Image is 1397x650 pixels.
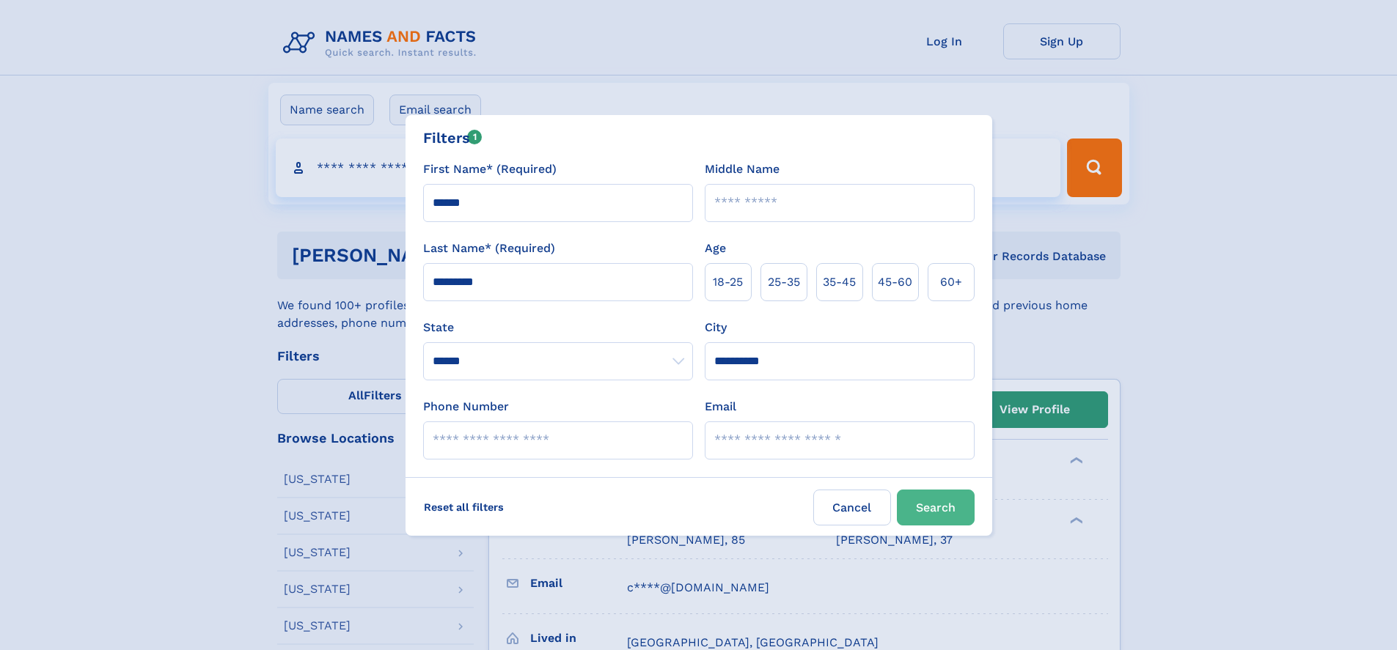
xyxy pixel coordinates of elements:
label: Phone Number [423,398,509,416]
label: First Name* (Required) [423,160,557,178]
label: Last Name* (Required) [423,240,555,257]
span: 60+ [940,273,962,291]
label: Email [705,398,736,416]
label: Age [705,240,726,257]
span: 35‑45 [823,273,856,291]
div: Filters [423,127,483,149]
label: Cancel [813,490,891,525]
label: City [705,319,727,336]
label: Reset all filters [414,490,513,525]
label: State [423,319,693,336]
span: 45‑60 [878,273,912,291]
button: Search [897,490,975,525]
span: 18‑25 [713,273,743,291]
label: Middle Name [705,160,780,178]
span: 25‑35 [768,273,800,291]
